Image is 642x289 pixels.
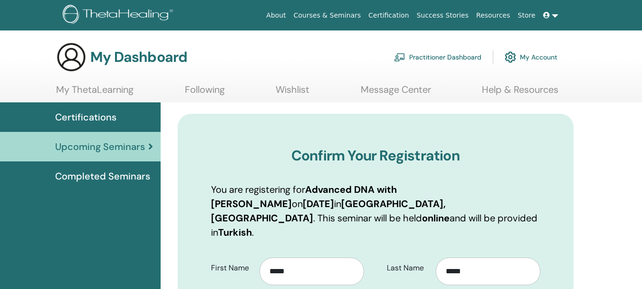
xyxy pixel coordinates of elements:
[413,7,472,24] a: Success Stories
[262,7,289,24] a: About
[422,212,450,224] b: online
[211,182,540,239] p: You are registering for on in . This seminar will be held and will be provided in .
[56,84,134,102] a: My ThetaLearning
[505,49,516,65] img: cog.svg
[361,84,431,102] a: Message Center
[303,198,334,210] b: [DATE]
[290,7,365,24] a: Courses & Seminars
[63,5,176,26] img: logo.png
[505,47,557,68] a: My Account
[472,7,514,24] a: Resources
[55,140,145,154] span: Upcoming Seminars
[55,110,116,124] span: Certifications
[56,42,86,72] img: generic-user-icon.jpg
[204,259,260,277] label: First Name
[394,47,481,68] a: Practitioner Dashboard
[185,84,225,102] a: Following
[55,169,150,183] span: Completed Seminars
[90,49,187,66] h3: My Dashboard
[514,7,539,24] a: Store
[380,259,436,277] label: Last Name
[394,53,405,61] img: chalkboard-teacher.svg
[482,84,558,102] a: Help & Resources
[211,147,540,164] h3: Confirm Your Registration
[276,84,309,102] a: Wishlist
[364,7,412,24] a: Certification
[218,226,252,239] b: Turkish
